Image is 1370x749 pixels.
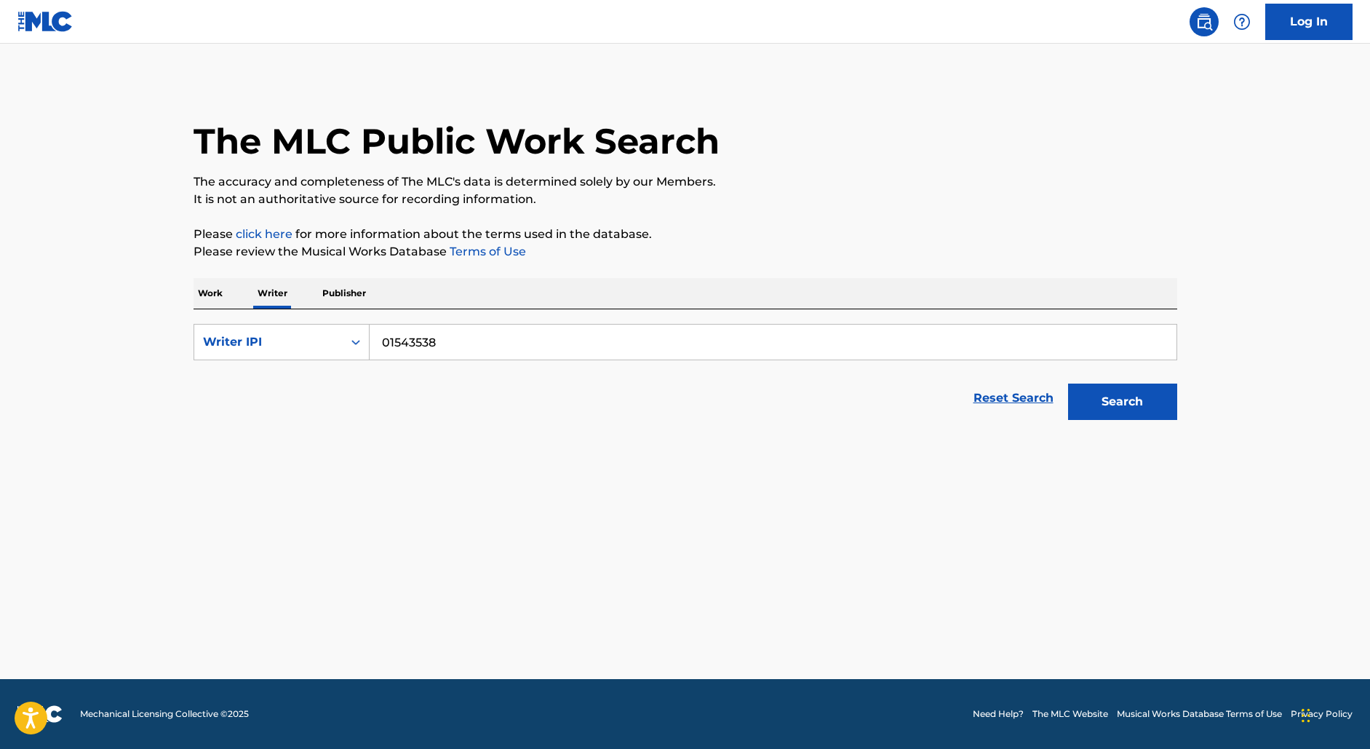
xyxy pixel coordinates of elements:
a: Privacy Policy [1291,708,1353,721]
form: Search Form [194,324,1177,427]
p: Work [194,278,227,309]
img: logo [17,705,63,723]
a: Need Help? [973,708,1024,721]
a: Terms of Use [447,245,526,258]
a: Musical Works Database Terms of Use [1117,708,1282,721]
span: Mechanical Licensing Collective © 2025 [80,708,249,721]
button: Search [1068,384,1177,420]
p: Writer [253,278,292,309]
a: Log In [1265,4,1353,40]
div: Help [1227,7,1257,36]
a: Reset Search [966,382,1061,414]
iframe: Chat Widget [1297,679,1370,749]
img: MLC Logo [17,11,73,32]
p: Publisher [318,278,370,309]
div: Writer IPI [203,333,334,351]
a: The MLC Website [1032,708,1108,721]
a: click here [236,227,292,241]
p: The accuracy and completeness of The MLC's data is determined solely by our Members. [194,173,1177,191]
img: help [1233,13,1251,31]
p: Please review the Musical Works Database [194,243,1177,261]
img: search [1195,13,1213,31]
div: Drag [1302,694,1310,737]
a: Public Search [1190,7,1219,36]
p: It is not an authoritative source for recording information. [194,191,1177,208]
p: Please for more information about the terms used in the database. [194,226,1177,243]
h1: The MLC Public Work Search [194,119,720,163]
